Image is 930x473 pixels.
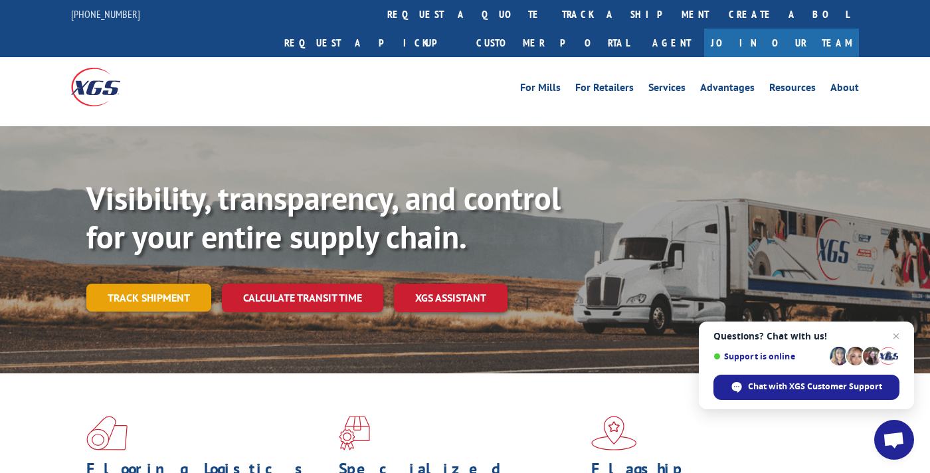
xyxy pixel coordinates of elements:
b: Visibility, transparency, and control for your entire supply chain. [86,177,561,257]
span: Chat with XGS Customer Support [713,375,899,400]
span: Chat with XGS Customer Support [748,381,882,393]
a: Advantages [700,82,755,97]
a: Request a pickup [274,29,466,57]
a: Open chat [874,420,914,460]
a: For Retailers [575,82,634,97]
a: [PHONE_NUMBER] [71,7,140,21]
span: Support is online [713,351,825,361]
img: xgs-icon-focused-on-flooring-red [339,416,370,450]
img: xgs-icon-total-supply-chain-intelligence-red [86,416,128,450]
a: Join Our Team [704,29,859,57]
a: About [830,82,859,97]
a: Services [648,82,686,97]
a: XGS ASSISTANT [394,284,508,312]
a: Calculate transit time [222,284,383,312]
a: Track shipment [86,284,211,312]
a: Customer Portal [466,29,639,57]
a: Agent [639,29,704,57]
a: For Mills [520,82,561,97]
img: xgs-icon-flagship-distribution-model-red [591,416,637,450]
a: Resources [769,82,816,97]
span: Questions? Chat with us! [713,331,899,341]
